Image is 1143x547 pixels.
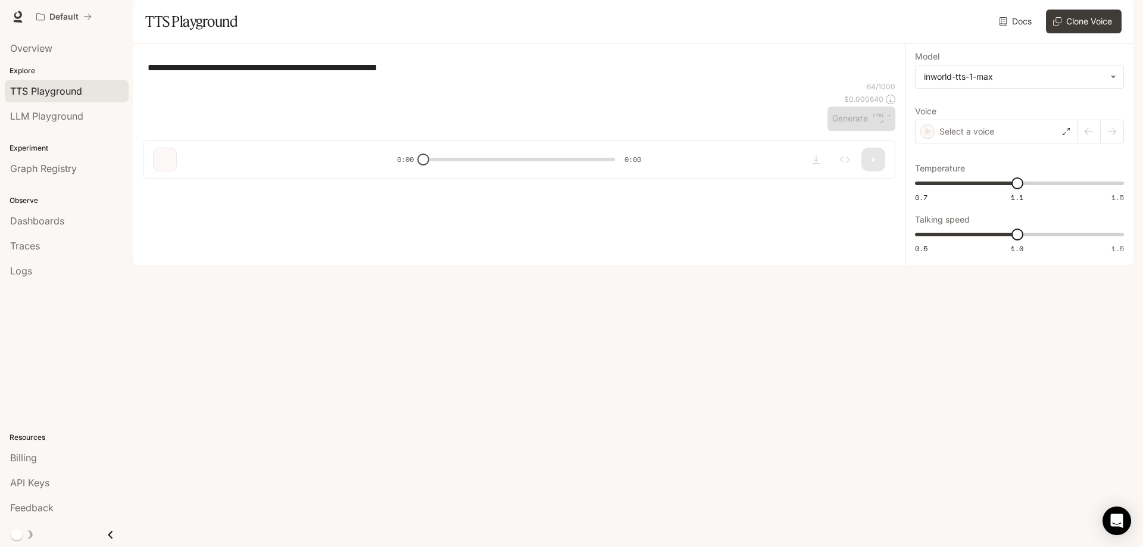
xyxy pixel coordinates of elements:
h1: TTS Playground [145,10,238,33]
p: Select a voice [939,126,994,137]
button: Clone Voice [1046,10,1122,33]
button: All workspaces [31,5,97,29]
p: 64 / 1000 [867,82,895,92]
p: $ 0.000640 [844,94,883,104]
span: 0.5 [915,243,927,254]
span: 1.5 [1111,243,1124,254]
span: 1.1 [1011,192,1023,202]
span: 1.0 [1011,243,1023,254]
p: Temperature [915,164,965,173]
p: Default [49,12,79,22]
div: Open Intercom Messenger [1103,507,1131,535]
a: Docs [997,10,1036,33]
span: 0.7 [915,192,927,202]
div: inworld-tts-1-max [916,65,1123,88]
div: inworld-tts-1-max [924,71,1104,83]
p: Talking speed [915,215,970,224]
p: Model [915,52,939,61]
span: 1.5 [1111,192,1124,202]
p: Voice [915,107,936,115]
